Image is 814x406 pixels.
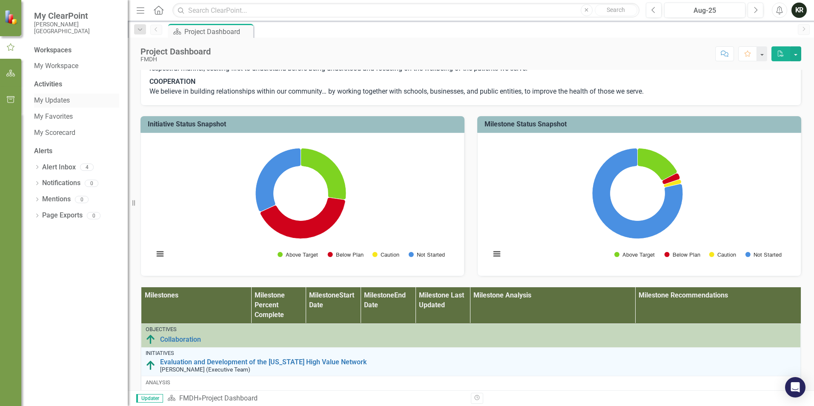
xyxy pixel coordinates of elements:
[146,360,156,371] img: Above Target
[486,140,792,267] div: Chart. Highcharts interactive chart.
[409,252,444,258] button: Show Not Started
[202,394,258,402] div: Project Dashboard
[184,26,251,37] div: Project Dashboard
[614,252,655,258] button: Show Above Target
[34,112,119,122] a: My Favorites
[791,3,807,18] button: KR
[42,211,83,220] a: Page Exports
[140,47,211,56] div: Project Dashboard
[149,140,456,267] div: Chart. Highcharts interactive chart.
[278,252,318,258] button: Show Above Target
[664,180,681,187] path: Caution, 2.
[87,212,100,219] div: 0
[140,56,211,63] div: FMDH
[637,148,677,180] path: Above Target, 21.
[149,140,452,267] svg: Interactive chart
[34,80,119,89] div: Activities
[141,347,801,376] td: Double-Click to Edit Right Click for Context Menu
[146,379,796,386] div: Analysis
[167,394,464,403] div: »
[301,148,346,200] path: Above Target, 6.
[745,252,781,258] button: Show Not Started
[785,377,805,397] div: Open Intercom Messenger
[42,194,71,204] a: Mentions
[34,21,119,35] small: [PERSON_NAME][GEOGRAPHIC_DATA]
[80,164,94,171] div: 4
[141,323,801,347] td: Double-Click to Edit Right Click for Context Menu
[484,120,797,128] h3: Milestone Status Snapshot
[491,248,503,260] button: View chart menu, Chart
[667,6,742,16] div: Aug-25
[34,11,119,21] span: My ClearPoint
[486,140,789,267] svg: Interactive chart
[4,9,19,24] img: ClearPoint Strategy
[34,128,119,138] a: My Scorecard
[373,252,399,258] button: Show Caution
[665,252,700,258] button: Show Below Plan
[34,146,119,156] div: Alerts
[146,335,156,345] img: Above Target
[172,3,639,18] input: Search ClearPoint...
[34,61,119,71] a: My Workspace
[160,358,796,366] a: Evaluation and Development of the [US_STATE] High Value Network
[160,366,250,373] small: [PERSON_NAME] (Executive Team)
[260,197,345,239] path: Below Plan, 9.
[260,205,276,212] path: Caution, 0.
[154,248,166,260] button: View chart menu, Chart
[34,46,72,55] div: Workspaces
[149,75,792,97] p: We believe in building relationships within our community… by working together with schools, busi...
[595,4,637,16] button: Search
[709,252,736,258] button: Show Caution
[662,173,680,184] path: Below Plan, 3.
[664,3,745,18] button: Aug-25
[146,350,796,356] div: Initiatives
[42,163,76,172] a: Alert Inbox
[75,196,89,203] div: 0
[160,336,796,343] a: Collaboration
[34,96,119,106] a: My Updates
[149,77,195,86] strong: COOPERATION
[607,6,625,13] span: Search
[85,180,98,187] div: 0
[148,120,460,128] h3: Initiative Status Snapshot
[328,252,363,258] button: Show Below Plan
[42,178,80,188] a: Notifications
[592,148,683,239] path: Not Started, 95.
[136,394,163,403] span: Updater
[146,326,796,332] div: Objectives
[179,394,198,402] a: FMDH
